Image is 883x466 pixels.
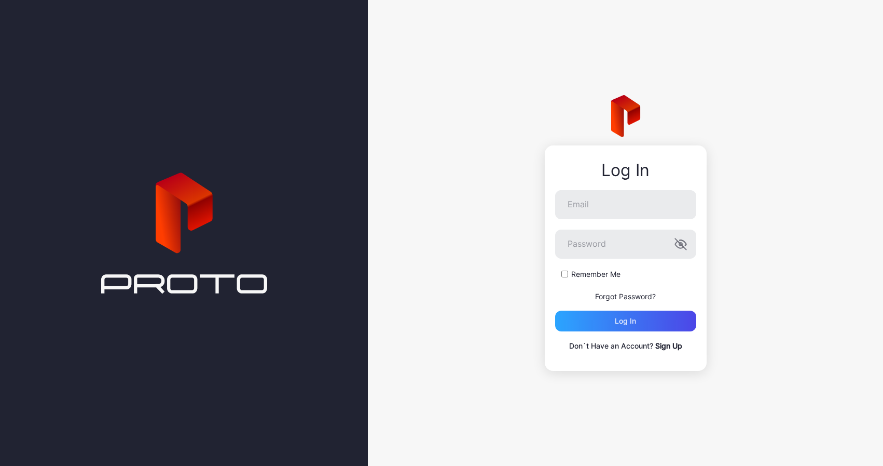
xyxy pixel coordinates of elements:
div: Log in [615,317,636,325]
a: Forgot Password? [595,292,656,301]
button: Log in [555,311,696,331]
div: Log In [555,161,696,180]
input: Email [555,190,696,219]
a: Sign Up [655,341,682,350]
input: Password [555,230,696,259]
button: Password [674,238,687,250]
label: Remember Me [571,269,620,279]
p: Don`t Have an Account? [555,340,696,352]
